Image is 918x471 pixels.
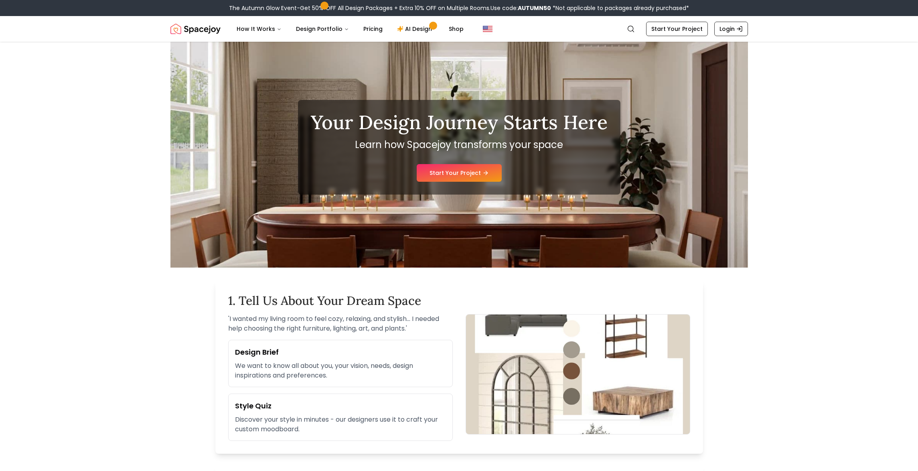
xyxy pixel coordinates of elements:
b: AUTUMN50 [518,4,551,12]
a: AI Design [391,21,441,37]
a: Login [714,22,748,36]
img: Design brief form [466,314,690,434]
h3: Style Quiz [235,400,446,412]
button: How It Works [230,21,288,37]
a: Shop [442,21,470,37]
p: ' I wanted my living room to feel cozy, relaxing, and stylish... I needed help choosing the right... [228,314,453,333]
button: Design Portfolio [290,21,355,37]
p: Learn how Spacejoy transforms your space [311,138,608,151]
div: The Autumn Glow Event-Get 50% OFF All Design Packages + Extra 10% OFF on Multiple Rooms. [229,4,689,12]
span: *Not applicable to packages already purchased* [551,4,689,12]
p: Discover your style in minutes - our designers use it to craft your custom moodboard. [235,415,446,434]
h2: 1. Tell Us About Your Dream Space [228,293,690,308]
a: Start Your Project [646,22,708,36]
img: Spacejoy Logo [170,21,221,37]
a: Spacejoy [170,21,221,37]
img: United States [483,24,492,34]
a: Start Your Project [417,164,502,182]
h1: Your Design Journey Starts Here [311,113,608,132]
p: We want to know all about you, your vision, needs, design inspirations and preferences. [235,361,446,380]
h3: Design Brief [235,347,446,358]
nav: Global [170,16,748,42]
a: Pricing [357,21,389,37]
nav: Main [230,21,470,37]
span: Use code: [490,4,551,12]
